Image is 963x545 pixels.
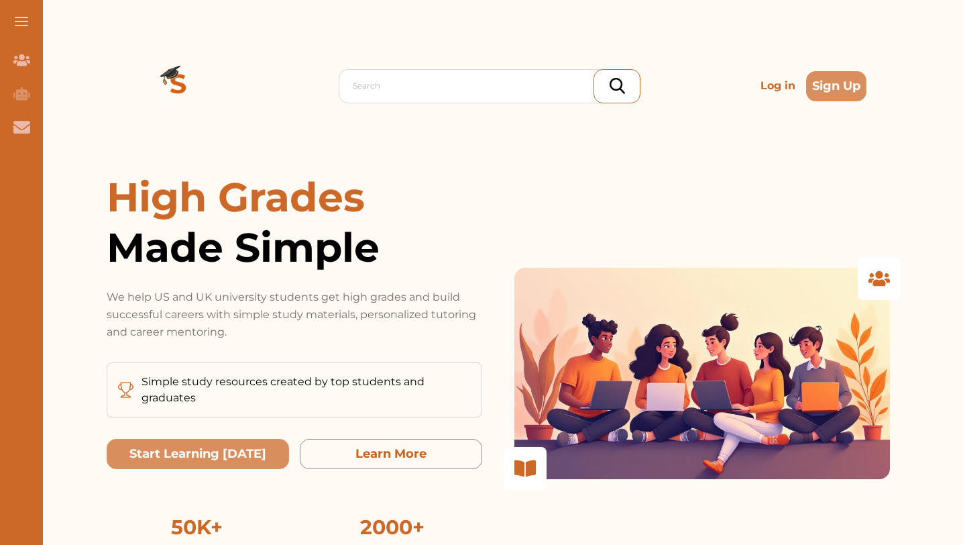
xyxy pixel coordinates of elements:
p: Log in [755,72,801,99]
button: Sign Up [806,71,866,101]
p: We help US and UK university students get high grades and build successful careers with simple st... [107,289,482,341]
img: search_icon [610,78,625,94]
span: High Grades [107,172,365,221]
button: Learn More [300,439,482,469]
div: 50K+ [107,512,286,542]
iframe: HelpCrunch [641,386,950,532]
img: Logo [130,38,227,134]
div: 2000+ [302,512,482,542]
button: Start Learning Today [107,439,289,469]
span: Made Simple [107,222,482,272]
p: Simple study resources created by top students and graduates [141,374,471,406]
